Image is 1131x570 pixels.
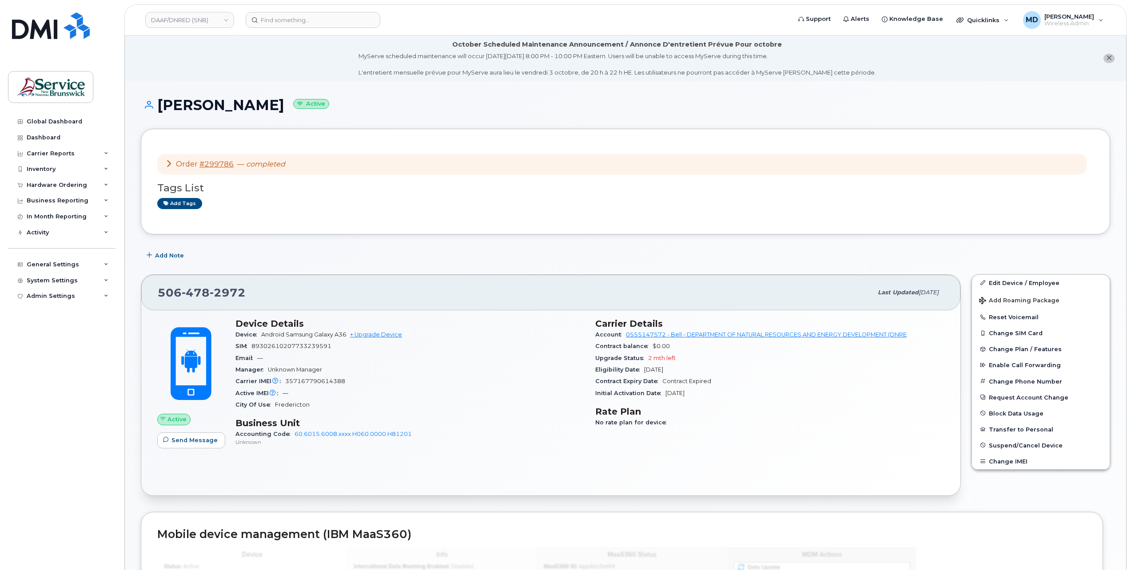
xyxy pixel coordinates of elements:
span: Contract balance [595,343,653,349]
span: Add Note [155,251,184,260]
button: Add Note [141,248,191,264]
span: Eligibility Date [595,366,644,373]
span: Initial Activation Date [595,390,665,396]
span: Fredericton [275,401,310,408]
button: Change IMEI [972,453,1110,469]
button: Suspend/Cancel Device [972,437,1110,453]
span: Device [235,331,261,338]
span: Last updated [878,289,919,296]
span: 357167790614388 [285,378,345,384]
small: Active [293,99,329,109]
span: 506 [158,286,246,299]
span: [DATE] [665,390,685,396]
span: Order [176,160,198,168]
span: 2972 [210,286,246,299]
span: Change Plan / Features [989,346,1062,352]
h3: Tags List [157,182,1094,194]
h3: Carrier Details [595,318,944,329]
button: Reset Voicemail [972,309,1110,325]
span: Add Roaming Package [979,297,1059,305]
span: 478 [182,286,210,299]
a: + Upgrade Device [350,331,402,338]
span: City Of Use [235,401,275,408]
span: Upgrade Status [595,355,648,361]
span: 89302610207733239591 [251,343,331,349]
h3: Device Details [235,318,585,329]
span: $0.00 [653,343,670,349]
span: Android Samsung Galaxy A36 [261,331,346,338]
span: Suspend/Cancel Device [989,442,1063,448]
button: Block Data Usage [972,405,1110,421]
button: Enable Call Forwarding [972,357,1110,373]
span: Contract Expired [662,378,711,384]
button: Change SIM Card [972,325,1110,341]
button: Add Roaming Package [972,291,1110,309]
span: [DATE] [919,289,939,296]
a: Edit Device / Employee [972,275,1110,291]
div: MyServe scheduled maintenance will occur [DATE][DATE] 8:00 PM - 10:00 PM Eastern. Users will be u... [358,52,876,77]
h3: Business Unit [235,418,585,428]
span: Active IMEI [235,390,283,396]
a: 60.6015.6008.xxxx.H060.0000.H81201 [295,431,412,437]
button: Request Account Change [972,389,1110,405]
span: — [257,355,263,361]
a: Add tags [157,198,202,209]
span: Unknown Manager [268,366,322,373]
h3: Rate Plan [595,406,944,417]
span: — [237,160,285,168]
span: Carrier IMEI [235,378,285,384]
span: — [283,390,288,396]
span: [DATE] [644,366,663,373]
em: completed [246,160,285,168]
div: October Scheduled Maintenance Announcement / Annonce D'entretient Prévue Pour octobre [452,40,782,49]
button: Change Phone Number [972,373,1110,389]
span: Manager [235,366,268,373]
button: Send Message [157,432,225,448]
span: SIM [235,343,251,349]
span: Account [595,331,626,338]
a: 0555147572 - Bell - DEPARTMENT OF NATURAL RESOURCES AND ENERGY DEVELOPMENT (DNRE [626,331,907,338]
span: 2 mth left [648,355,676,361]
button: close notification [1103,54,1115,63]
a: #299786 [199,160,234,168]
button: Change Plan / Features [972,341,1110,357]
span: Email [235,355,257,361]
span: Enable Call Forwarding [989,362,1061,368]
span: Send Message [171,436,218,444]
h2: Mobile device management (IBM MaaS360) [157,528,1087,541]
span: Contract Expiry Date [595,378,662,384]
span: No rate plan for device [595,419,671,426]
span: Active [167,415,187,424]
button: Transfer to Personal [972,421,1110,437]
span: Accounting Code [235,431,295,437]
p: Unknown [235,438,585,446]
h1: [PERSON_NAME] [141,97,1110,113]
